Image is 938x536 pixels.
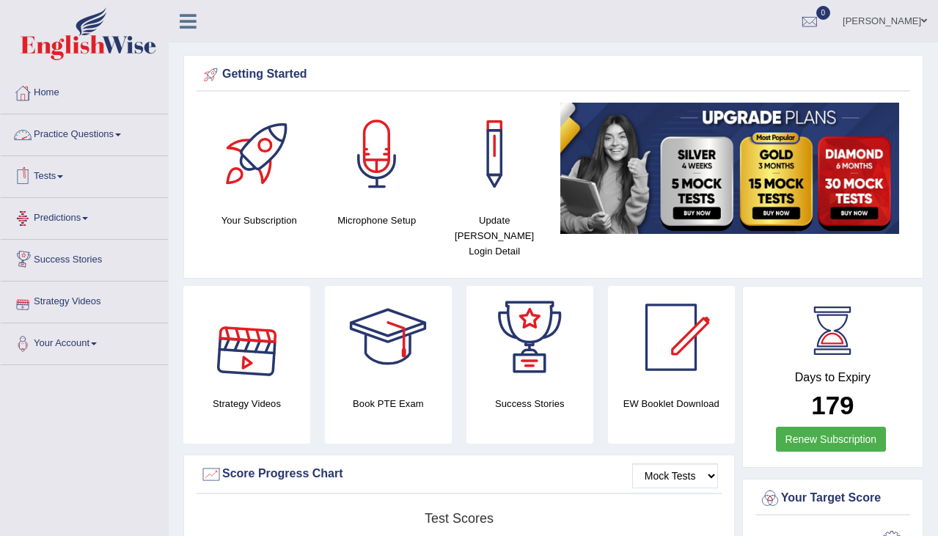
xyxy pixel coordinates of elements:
[759,371,906,384] h4: Days to Expiry
[1,156,168,193] a: Tests
[208,213,310,228] h4: Your Subscription
[1,73,168,109] a: Home
[816,6,831,20] span: 0
[560,103,899,234] img: small5.jpg
[466,396,593,411] h4: Success Stories
[1,114,168,151] a: Practice Questions
[325,213,428,228] h4: Microphone Setup
[1,240,168,276] a: Success Stories
[1,198,168,235] a: Predictions
[1,282,168,318] a: Strategy Videos
[200,64,906,86] div: Getting Started
[776,427,887,452] a: Renew Subscription
[200,463,718,485] div: Score Progress Chart
[325,396,452,411] h4: Book PTE Exam
[425,511,494,526] tspan: Test scores
[811,391,854,419] b: 179
[1,323,168,360] a: Your Account
[608,396,735,411] h4: EW Booklet Download
[443,213,546,259] h4: Update [PERSON_NAME] Login Detail
[759,488,906,510] div: Your Target Score
[183,396,310,411] h4: Strategy Videos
